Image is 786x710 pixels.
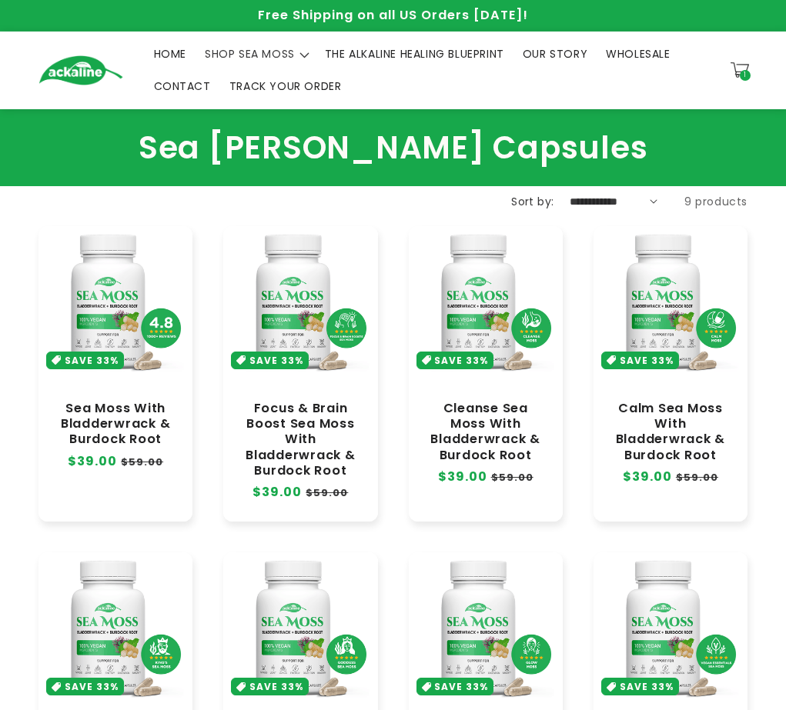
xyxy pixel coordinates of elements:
span: SHOP SEA MOSS [205,47,295,61]
span: THE ALKALINE HEALING BLUEPRINT [325,47,504,61]
span: OUR STORY [523,47,587,61]
a: HOME [145,38,196,70]
h1: Sea [PERSON_NAME] Capsules [38,128,748,167]
span: 9 products [684,194,748,209]
span: 1 [744,70,747,81]
a: Sea Moss With Bladderwrack & Burdock Root [54,401,177,447]
span: WHOLESALE [606,47,670,61]
summary: SHOP SEA MOSS [196,38,316,70]
a: THE ALKALINE HEALING BLUEPRINT [316,38,513,70]
a: Focus & Brain Boost Sea Moss With Bladderwrack & Burdock Root [239,401,362,478]
label: Sort by: [511,194,554,209]
span: TRACK YOUR ORDER [229,79,342,93]
img: Ackaline [38,55,123,85]
span: Free Shipping on all US Orders [DATE]! [258,6,528,24]
a: Cleanse Sea Moss With Bladderwrack & Burdock Root [424,401,547,463]
a: Calm Sea Moss With Bladderwrack & Burdock Root [609,401,732,463]
a: CONTACT [145,70,220,102]
span: HOME [154,47,186,61]
a: WHOLESALE [597,38,679,70]
a: TRACK YOUR ORDER [220,70,351,102]
span: CONTACT [154,79,211,93]
a: OUR STORY [513,38,597,70]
